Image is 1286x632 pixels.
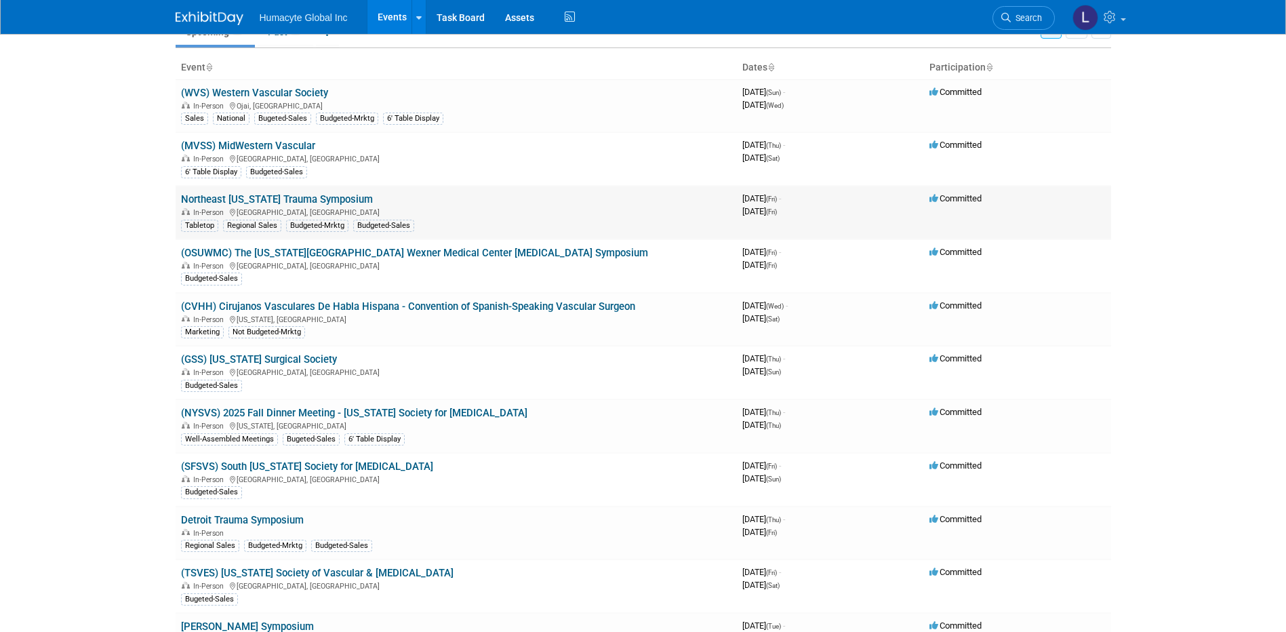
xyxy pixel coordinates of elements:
[193,475,228,484] span: In-Person
[742,620,785,631] span: [DATE]
[929,567,982,577] span: Committed
[929,407,982,417] span: Committed
[779,247,781,257] span: -
[181,260,731,271] div: [GEOGRAPHIC_DATA], [GEOGRAPHIC_DATA]
[767,62,774,73] a: Sort by Start Date
[766,368,781,376] span: (Sun)
[193,262,228,271] span: In-Person
[766,208,777,216] span: (Fri)
[766,262,777,269] span: (Fri)
[742,206,777,216] span: [DATE]
[181,313,731,324] div: [US_STATE], [GEOGRAPHIC_DATA]
[929,247,982,257] span: Committed
[182,582,190,589] img: In-Person Event
[181,353,337,366] a: (GSS) [US_STATE] Surgical Society
[182,475,190,482] img: In-Person Event
[181,366,731,377] div: [GEOGRAPHIC_DATA], [GEOGRAPHIC_DATA]
[181,486,242,498] div: Budgeted-Sales
[181,567,454,579] a: (TSVES) [US_STATE] Society of Vascular & [MEDICAL_DATA]
[181,193,373,205] a: Northeast [US_STATE] Trauma Symposium
[193,422,228,431] span: In-Person
[344,433,405,446] div: 6' Table Display
[311,540,372,552] div: Budgeted-Sales
[181,433,278,446] div: Well-Assembled Meetings
[779,193,781,203] span: -
[181,540,239,552] div: Regional Sales
[181,460,433,473] a: (SFSVS) South [US_STATE] Society for [MEDICAL_DATA]
[742,514,785,524] span: [DATE]
[742,87,785,97] span: [DATE]
[254,113,311,125] div: Bugeted-Sales
[193,208,228,217] span: In-Person
[742,260,777,270] span: [DATE]
[742,567,781,577] span: [DATE]
[181,580,731,591] div: [GEOGRAPHIC_DATA], [GEOGRAPHIC_DATA]
[742,460,781,471] span: [DATE]
[924,56,1111,79] th: Participation
[176,12,243,25] img: ExhibitDay
[766,142,781,149] span: (Thu)
[181,420,731,431] div: [US_STATE], [GEOGRAPHIC_DATA]
[766,355,781,363] span: (Thu)
[929,353,982,363] span: Committed
[193,102,228,111] span: In-Person
[383,113,443,125] div: 6' Table Display
[181,473,731,484] div: [GEOGRAPHIC_DATA], [GEOGRAPHIC_DATA]
[181,514,304,526] a: Detroit Trauma Symposium
[929,87,982,97] span: Committed
[929,193,982,203] span: Committed
[742,153,780,163] span: [DATE]
[181,407,527,419] a: (NYSVS) 2025 Fall Dinner Meeting - [US_STATE] Society for [MEDICAL_DATA]
[742,353,785,363] span: [DATE]
[182,155,190,161] img: In-Person Event
[929,620,982,631] span: Committed
[182,315,190,322] img: In-Person Event
[181,140,315,152] a: (MVSS) MidWestern Vascular
[181,220,218,232] div: Tabletop
[176,56,737,79] th: Event
[783,87,785,97] span: -
[213,113,249,125] div: National
[766,102,784,109] span: (Wed)
[193,368,228,377] span: In-Person
[182,262,190,269] img: In-Person Event
[766,89,781,96] span: (Sun)
[193,582,228,591] span: In-Person
[193,155,228,163] span: In-Person
[742,193,781,203] span: [DATE]
[929,514,982,524] span: Committed
[783,514,785,524] span: -
[986,62,992,73] a: Sort by Participation Type
[182,368,190,375] img: In-Person Event
[182,529,190,536] img: In-Person Event
[929,460,982,471] span: Committed
[737,56,924,79] th: Dates
[181,326,224,338] div: Marketing
[766,462,777,470] span: (Fri)
[181,593,238,606] div: Bugeted-Sales
[786,300,788,311] span: -
[766,623,781,630] span: (Tue)
[286,220,348,232] div: Budgeted-Mrktg
[742,300,788,311] span: [DATE]
[766,529,777,536] span: (Fri)
[246,166,307,178] div: Budgeted-Sales
[260,12,348,23] span: Humacyte Global Inc
[779,460,781,471] span: -
[181,113,208,125] div: Sales
[742,473,781,483] span: [DATE]
[766,155,780,162] span: (Sat)
[742,140,785,150] span: [DATE]
[181,100,731,111] div: Ojai, [GEOGRAPHIC_DATA]
[1072,5,1098,31] img: Linda Hamilton
[929,300,982,311] span: Committed
[182,102,190,108] img: In-Person Event
[766,569,777,576] span: (Fri)
[766,249,777,256] span: (Fri)
[766,516,781,524] span: (Thu)
[742,366,781,376] span: [DATE]
[992,6,1055,30] a: Search
[742,420,781,430] span: [DATE]
[779,567,781,577] span: -
[181,247,648,259] a: (OSUWMC) The [US_STATE][GEOGRAPHIC_DATA] Wexner Medical Center [MEDICAL_DATA] Symposium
